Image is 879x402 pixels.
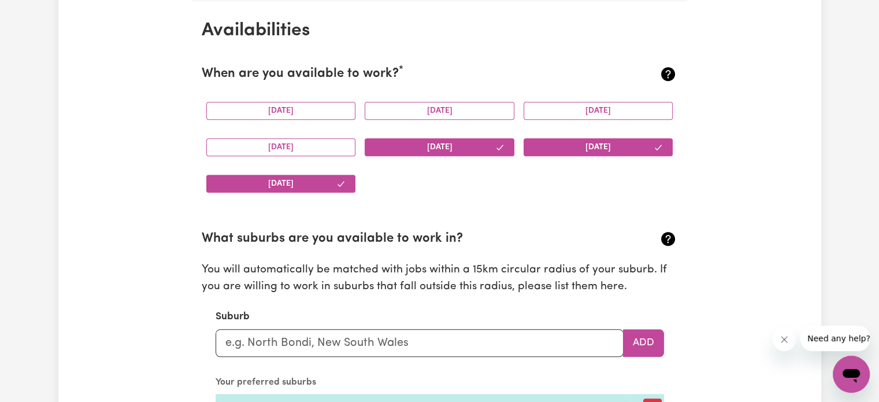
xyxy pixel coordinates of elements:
[524,138,673,156] button: [DATE]
[206,175,356,193] button: [DATE]
[216,329,624,357] input: e.g. North Bondi, New South Wales
[365,102,514,120] button: [DATE]
[206,138,356,156] button: [DATE]
[202,231,599,247] h2: What suburbs are you available to work in?
[7,8,70,17] span: Need any help?
[524,102,673,120] button: [DATE]
[216,371,664,394] caption: Your preferred suburbs
[202,262,678,296] p: You will automatically be matched with jobs within a 15km circular radius of your suburb. If you ...
[206,102,356,120] button: [DATE]
[216,309,250,324] label: Suburb
[773,328,796,351] iframe: Close message
[202,67,599,82] h2: When are you available to work?
[833,356,870,393] iframe: Button to launch messaging window
[365,138,514,156] button: [DATE]
[800,326,870,351] iframe: Message from company
[202,20,678,42] h2: Availabilities
[623,329,664,357] button: Add to preferred suburbs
